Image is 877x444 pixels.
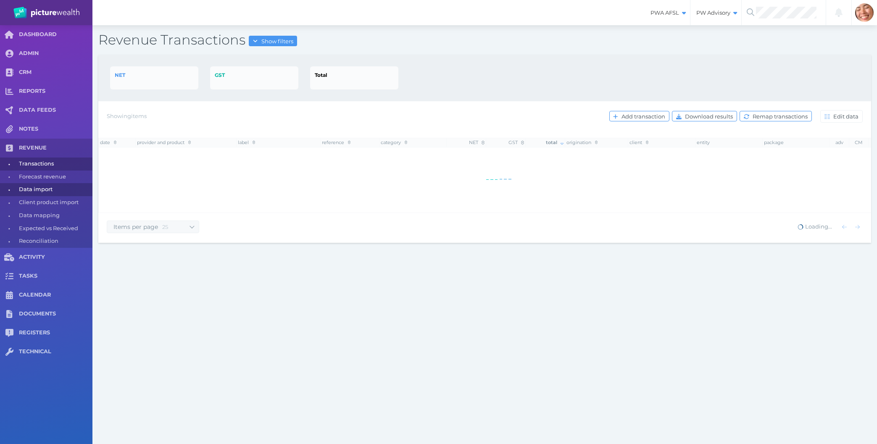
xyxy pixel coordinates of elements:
span: NET [115,72,125,78]
span: ACTIVITY [19,254,92,261]
span: Total [315,72,327,78]
span: client [630,139,649,145]
h2: Revenue Transactions [98,31,871,49]
span: Expected vs Received [19,222,90,235]
span: DATA FEEDS [19,107,92,114]
span: total [546,139,564,145]
button: Edit data [820,110,863,123]
button: Remap transactions [740,111,812,121]
span: REGISTERS [19,329,92,336]
span: ADMIN [19,50,92,57]
span: provider and product [137,139,191,145]
span: NET [469,139,485,145]
span: PW Advisory [690,9,741,16]
span: REPORTS [19,88,92,95]
th: adv [830,138,849,147]
span: Client product import [19,196,90,209]
span: reference [322,139,351,145]
span: TASKS [19,273,92,280]
button: Add transaction [609,111,669,121]
button: Show filters [249,36,297,46]
span: TECHNICAL [19,348,92,355]
span: Download results [683,113,737,120]
span: DOCUMENTS [19,310,92,318]
th: entity [695,138,763,147]
span: GST [215,72,225,78]
th: package [763,138,830,147]
span: Loading... [797,223,832,230]
span: Remap transactions [751,113,811,120]
span: date [100,139,117,145]
span: Items per page [107,223,162,231]
span: category [381,139,408,145]
span: Reconciliation [19,235,90,248]
span: DASHBOARD [19,31,92,38]
span: label [238,139,255,145]
span: Forecast revenue [19,171,90,184]
span: CRM [19,69,92,76]
img: Sabrina Mena [855,3,874,22]
button: Show previous page [839,222,850,232]
span: REVENUE [19,144,92,152]
span: origination [567,139,598,145]
button: Show next page [852,222,863,232]
span: Data mapping [19,209,90,222]
img: PW [13,7,79,18]
span: Data import [19,183,90,196]
span: Show filters [259,38,297,45]
span: PWA AFSL [645,9,690,16]
button: Download results [672,111,737,121]
span: CALENDAR [19,292,92,299]
span: Edit data [832,113,862,120]
span: Showing items [107,113,147,119]
span: Transactions [19,158,90,171]
th: CM [849,138,869,147]
span: Add transaction [620,113,669,120]
span: GST [508,139,524,145]
span: NOTES [19,126,92,133]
